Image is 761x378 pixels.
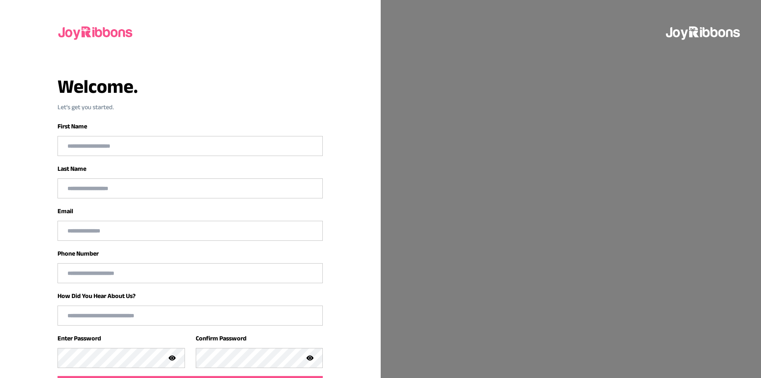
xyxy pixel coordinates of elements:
label: Phone Number [58,250,99,257]
img: joyribbons [58,19,134,45]
label: Confirm Password [196,335,246,342]
label: Last Name [58,165,86,172]
label: First Name [58,123,87,130]
h3: Welcome. [58,77,323,96]
label: How Did You Hear About Us? [58,292,135,299]
label: Enter Password [58,335,101,342]
label: Email [58,208,73,214]
img: joyribbons [665,19,742,45]
p: Let‘s get you started. [58,102,323,112]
